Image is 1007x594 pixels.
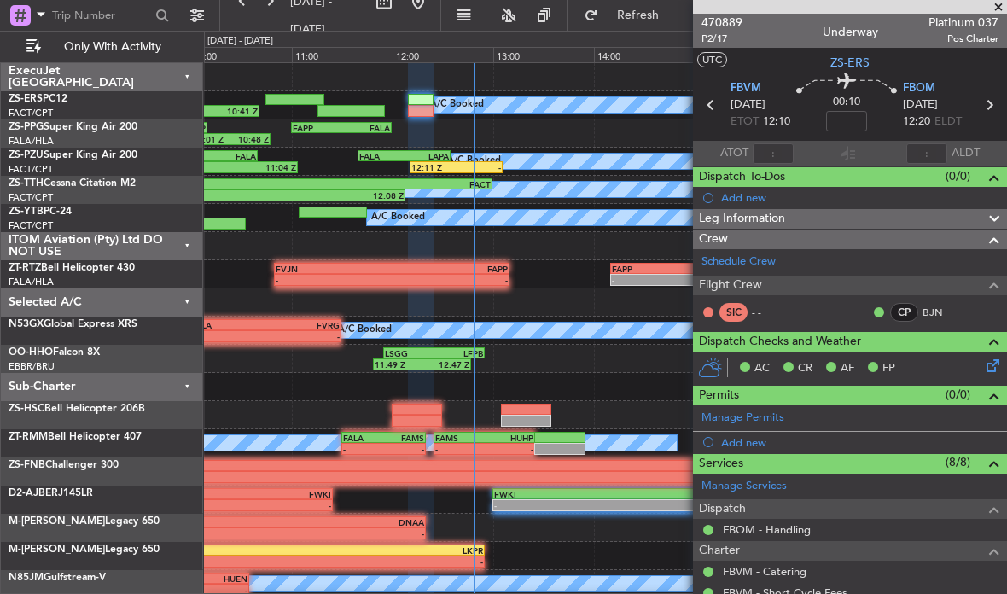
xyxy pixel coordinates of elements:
[393,47,493,62] div: 12:00
[191,331,265,341] div: -
[494,489,661,499] div: FWKI
[754,360,770,377] span: AC
[928,32,998,46] span: Pos Charter
[9,219,53,232] a: FACT/CPT
[752,305,790,320] div: - -
[723,522,811,537] a: FBOM - Handling
[731,114,759,131] span: ETOT
[701,478,787,495] a: Manage Services
[375,359,422,370] div: 11:49 Z
[193,134,231,144] div: 10:01 Z
[946,453,970,471] span: (8/8)
[102,151,255,161] div: FALA
[231,134,270,144] div: 10:48 Z
[701,253,776,271] a: Schedule Crew
[74,461,396,471] div: GVAC
[276,275,392,285] div: -
[903,96,938,114] span: [DATE]
[9,150,137,160] a: ZS-PZUSuper King Air 200
[720,145,748,162] span: ATOT
[9,404,44,414] span: ZS-HSC
[9,122,44,132] span: ZS-PPG
[207,34,273,49] div: [DATE] - [DATE]
[9,460,45,470] span: ZS-FNB
[276,264,392,274] div: FVJN
[731,80,761,97] span: FBVM
[156,162,296,172] div: 11:04 Z
[699,386,739,405] span: Permits
[903,80,935,97] span: FBOM
[9,319,44,329] span: N53GX
[612,264,686,274] div: FAPP
[371,205,425,230] div: A/C Booked
[484,433,533,443] div: HUHP
[385,348,434,358] div: LSGG
[699,167,785,187] span: Dispatch To-Dos
[612,275,686,285] div: -
[9,319,137,329] a: N53GXGlobal Express XRS
[763,114,790,131] span: 12:10
[699,276,762,295] span: Flight Crew
[9,122,137,132] a: ZS-PPGSuper King Air 200
[392,275,508,285] div: -
[594,47,695,62] div: 14:00
[731,96,765,114] span: [DATE]
[9,135,54,148] a: FALA/HLA
[178,545,483,556] div: LKPR
[457,162,501,172] div: -
[411,162,456,172] div: 12:11 Z
[686,264,760,274] div: FALA
[602,9,673,21] span: Refresh
[697,52,727,67] button: UTC
[9,178,44,189] span: ZS-TTH
[823,23,878,41] div: Underway
[9,360,55,373] a: EBBR/BRU
[661,500,827,510] div: -
[753,143,794,164] input: --:--
[422,359,469,370] div: 12:47 Z
[719,303,748,322] div: SIC
[9,432,142,442] a: ZT-RMMBell Helicopter 407
[9,404,145,414] a: ZS-HSCBell Helicopter 206B
[701,14,742,32] span: 470889
[723,564,806,579] a: FBVM - Catering
[9,191,53,204] a: FACT/CPT
[9,207,72,217] a: ZS-YTBPC-24
[153,106,257,116] div: 10:41 Z
[9,516,160,527] a: M-[PERSON_NAME]Legacy 650
[798,360,812,377] span: CR
[19,33,185,61] button: Only With Activity
[9,488,93,498] a: D2-AJBERJ145LR
[396,461,718,471] div: FNLU
[359,151,404,161] div: FALA
[9,94,67,104] a: ZS-ERSPC12
[9,347,53,358] span: OO-HHO
[699,541,740,561] span: Charter
[494,500,661,510] div: -
[74,472,396,482] div: -
[701,410,784,427] a: Manage Permits
[392,264,508,274] div: FAPP
[430,92,484,118] div: A/C Booked
[434,348,482,358] div: LFPB
[343,433,383,443] div: FALA
[341,123,390,133] div: FALA
[396,472,718,482] div: -
[242,190,404,201] div: 12:08 Z
[934,114,962,131] span: ELDT
[882,360,895,377] span: FP
[9,163,53,176] a: FACT/CPT
[484,444,533,454] div: -
[383,444,423,454] div: -
[9,263,41,273] span: ZT-RTZ
[202,500,331,510] div: -
[405,151,449,161] div: LAPA
[699,499,746,519] span: Dispatch
[946,167,970,185] span: (0/0)
[699,332,861,352] span: Dispatch Checks and Weather
[661,489,827,499] div: FNLU
[699,209,785,229] span: Leg Information
[946,386,970,404] span: (0/0)
[9,573,44,583] span: N85JM
[9,544,160,555] a: M-[PERSON_NAME]Legacy 650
